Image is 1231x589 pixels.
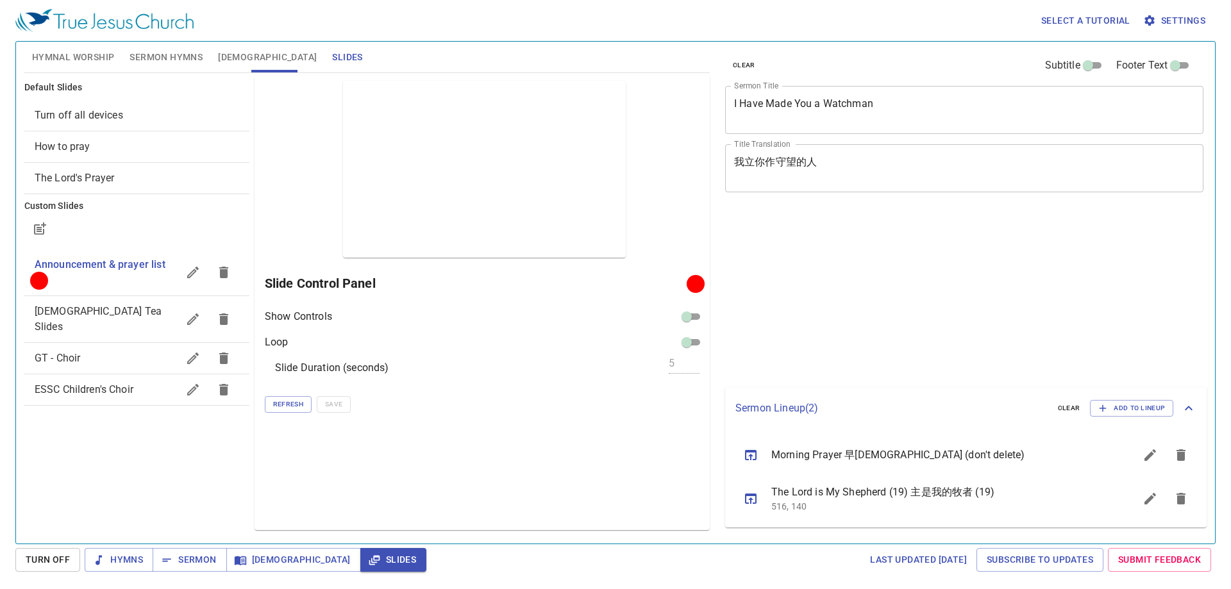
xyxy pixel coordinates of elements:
[237,552,351,568] span: [DEMOGRAPHIC_DATA]
[771,447,1104,463] span: Morning Prayer 早[DEMOGRAPHIC_DATA] (don't delete)
[265,273,691,294] h6: Slide Control Panel
[865,548,972,572] a: Last updated [DATE]
[1050,401,1088,416] button: clear
[24,163,249,194] div: The Lord's Prayer
[24,296,249,342] div: [DEMOGRAPHIC_DATA] Tea Slides
[1045,58,1080,73] span: Subtitle
[226,548,361,572] button: [DEMOGRAPHIC_DATA]
[218,49,317,65] span: [DEMOGRAPHIC_DATA]
[735,401,1048,416] p: Sermon Lineup ( 2 )
[265,396,312,413] button: Refresh
[360,548,426,572] button: Slides
[1118,552,1201,568] span: Submit Feedback
[265,335,289,350] p: Loop
[976,548,1103,572] a: Subscribe to Updates
[771,500,1104,513] p: 516, 140
[1108,548,1211,572] a: Submit Feedback
[24,374,249,405] div: ESSC Children's Choir
[24,100,249,131] div: Turn off all devices
[24,343,249,374] div: GT - Choir
[35,383,133,395] span: ESSC Children's Choir
[85,548,153,572] button: Hymns
[24,199,249,213] h6: Custom Slides
[26,552,70,568] span: Turn Off
[265,309,332,324] p: Show Controls
[1036,9,1135,33] button: Select a tutorial
[1090,400,1173,417] button: Add to Lineup
[332,49,362,65] span: Slides
[275,360,389,376] p: Slide Duration (seconds)
[24,131,249,162] div: How to pray
[1146,13,1205,29] span: Settings
[95,552,143,568] span: Hymns
[15,548,80,572] button: Turn Off
[153,548,226,572] button: Sermon
[35,305,162,333] span: Gospel Tea Slides
[1098,402,1165,414] span: Add to Lineup
[35,109,123,121] span: [object Object]
[371,552,416,568] span: Slides
[24,249,249,295] div: Announcement & prayer list
[35,172,115,184] span: [object Object]
[725,58,763,73] button: clear
[771,485,1104,500] span: The Lord is My Shepherd (19) 主是我的牧者 (19)
[35,352,81,364] span: GT - Choir
[734,156,1194,180] textarea: 我立你作守望的人
[734,97,1194,122] textarea: I Have Made You a Watchman
[987,552,1093,568] span: Subscribe to Updates
[725,429,1207,527] ul: sermon lineup list
[24,81,249,95] h6: Default Slides
[15,9,194,32] img: True Jesus Church
[35,140,90,153] span: [object Object]
[725,387,1207,429] div: Sermon Lineup(2)clearAdd to Lineup
[1041,13,1130,29] span: Select a tutorial
[163,552,216,568] span: Sermon
[35,258,165,270] span: Announcement & prayer list
[720,206,1109,383] iframe: from-child
[870,552,967,568] span: Last updated [DATE]
[1116,58,1168,73] span: Footer Text
[32,49,115,65] span: Hymnal Worship
[273,399,303,410] span: Refresh
[733,60,755,71] span: clear
[1058,402,1080,414] span: clear
[1141,9,1210,33] button: Settings
[130,49,203,65] span: Sermon Hymns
